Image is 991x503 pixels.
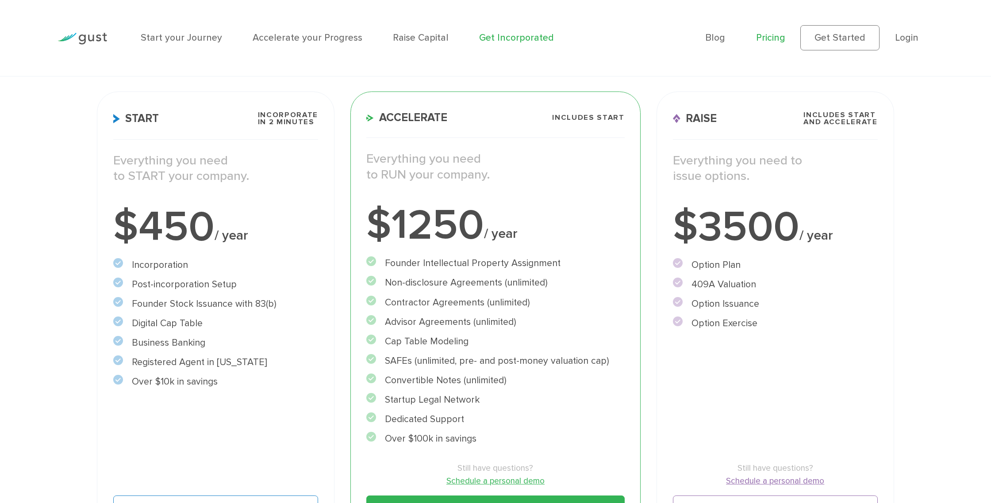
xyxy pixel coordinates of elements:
[113,336,318,350] li: Business Banking
[479,32,554,43] a: Get Incorporated
[800,25,880,50] a: Get Started
[673,462,878,475] span: Still have questions?
[366,256,624,271] li: Founder Intellectual Property Assignment
[113,297,318,311] li: Founder Stock Issuance with 83(b)
[673,297,878,311] li: Option Issuance
[673,206,878,248] div: $3500
[366,354,624,368] li: SAFEs (unlimited, pre- and post-money valuation cap)
[113,258,318,272] li: Incorporation
[705,32,725,43] a: Blog
[673,316,878,331] li: Option Exercise
[366,315,624,329] li: Advisor Agreements (unlimited)
[895,32,918,43] a: Login
[366,296,624,310] li: Contractor Agreements (unlimited)
[113,375,318,389] li: Over $10k in savings
[484,226,518,241] span: / year
[253,32,362,43] a: Accelerate your Progress
[366,412,624,427] li: Dedicated Support
[258,111,318,126] span: Incorporate in 2 Minutes
[113,114,120,123] img: Start Icon X2
[113,316,318,331] li: Digital Cap Table
[366,204,624,246] div: $1250
[366,373,624,388] li: Convertible Notes (unlimited)
[113,278,318,292] li: Post-incorporation Setup
[366,335,624,349] li: Cap Table Modeling
[756,32,785,43] a: Pricing
[393,32,449,43] a: Raise Capital
[673,113,717,124] span: Raise
[673,278,878,292] li: 409A Valuation
[366,462,624,475] span: Still have questions?
[366,114,374,122] img: Accelerate Icon
[673,114,680,123] img: Raise Icon
[366,475,624,488] a: Schedule a personal demo
[141,32,222,43] a: Start your Journey
[113,355,318,370] li: Registered Agent in [US_STATE]
[366,151,624,183] p: Everything you need to RUN your company.
[673,153,878,184] p: Everything you need to issue options.
[58,33,107,45] img: Gust Logo
[799,228,833,243] span: / year
[673,258,878,272] li: Option Plan
[215,228,248,243] span: / year
[366,432,624,446] li: Over $100k in savings
[366,112,447,123] span: Accelerate
[113,153,318,184] p: Everything you need to START your company.
[673,475,878,488] a: Schedule a personal demo
[113,206,318,248] div: $450
[366,276,624,290] li: Non-disclosure Agreements (unlimited)
[552,114,624,122] span: Includes START
[366,393,624,407] li: Startup Legal Network
[803,111,877,126] span: Includes START and ACCELERATE
[113,113,159,124] span: Start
